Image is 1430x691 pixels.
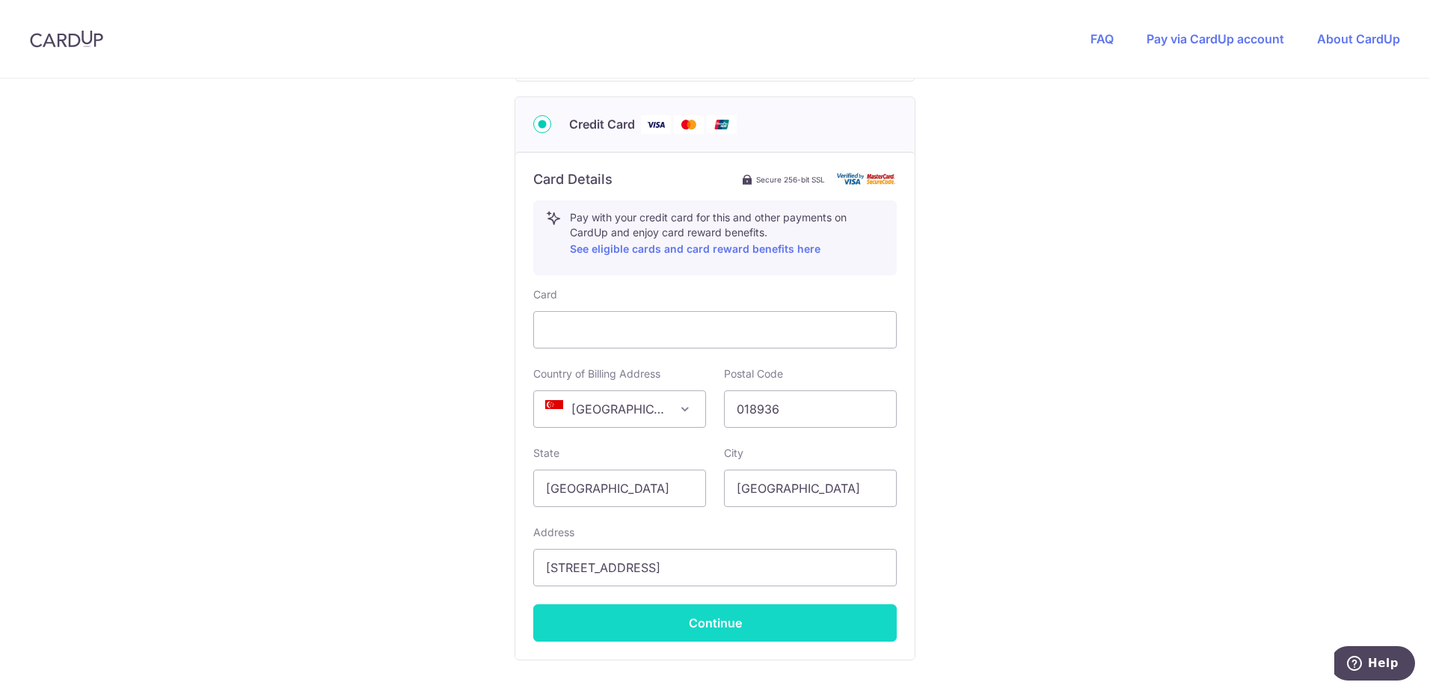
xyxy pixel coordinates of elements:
[570,210,884,258] p: Pay with your credit card for this and other payments on CardUp and enjoy card reward benefits.
[533,390,706,428] span: Singapore
[546,321,884,339] iframe: Secure card payment input frame
[533,604,897,642] button: Continue
[641,115,671,134] img: Visa
[533,115,897,134] div: Credit Card Visa Mastercard Union Pay
[569,115,635,133] span: Credit Card
[533,366,660,381] label: Country of Billing Address
[1317,31,1400,46] a: About CardUp
[533,446,559,461] label: State
[674,115,704,134] img: Mastercard
[30,30,103,48] img: CardUp
[533,287,557,302] label: Card
[837,173,897,185] img: card secure
[570,242,820,255] a: See eligible cards and card reward benefits here
[724,366,783,381] label: Postal Code
[534,391,705,427] span: Singapore
[1090,31,1114,46] a: FAQ
[1147,31,1284,46] a: Pay via CardUp account
[724,390,897,428] input: Example 123456
[1334,646,1415,684] iframe: Opens a widget where you can find more information
[707,115,737,134] img: Union Pay
[756,173,825,185] span: Secure 256-bit SSL
[533,171,613,188] h6: Card Details
[724,446,743,461] label: City
[533,525,574,540] label: Address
